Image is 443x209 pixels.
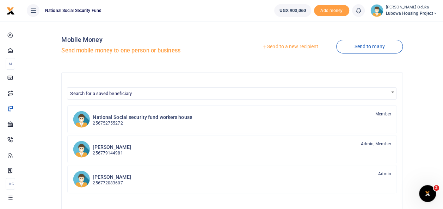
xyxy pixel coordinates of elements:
span: Admin, Member [361,141,391,147]
img: PN [73,171,90,188]
a: Send to a new recipient [244,40,336,53]
a: UGX 903,060 [274,4,311,17]
span: Admin [378,171,391,177]
h5: Send mobile money to one person or business [61,47,229,54]
p: 256779144981 [93,150,131,157]
img: NSsfwh [73,111,90,128]
a: logo-small logo-large logo-large [6,8,15,13]
a: PA [PERSON_NAME] 256779144981 Admin, Member [67,135,396,163]
li: Wallet ballance [271,4,314,17]
img: PA [73,141,90,158]
span: Member [375,111,391,117]
p: 256772083607 [93,180,131,186]
a: Add money [314,7,349,13]
span: 2 [433,185,439,191]
span: National Social Security Fund [42,7,104,14]
li: M [6,58,15,70]
a: NSsfwh National Social security fund workers house 256752755272 Member [67,105,396,133]
small: [PERSON_NAME] Oduka [386,5,437,11]
a: PN [PERSON_NAME] 256772083607 Admin [67,165,396,193]
li: Toup your wallet [314,5,349,17]
a: profile-user [PERSON_NAME] Oduka Lubowa Housing Project [370,4,437,17]
span: Search for a saved beneficiary [70,91,132,96]
h6: National Social security fund workers house [93,114,192,120]
img: logo-small [6,7,15,15]
li: Ac [6,178,15,190]
p: 256752755272 [93,120,192,127]
h6: [PERSON_NAME] [93,144,131,150]
img: profile-user [370,4,383,17]
span: Search for a saved beneficiary [67,87,396,100]
span: Lubowa Housing Project [386,10,437,17]
iframe: Intercom live chat [419,185,436,202]
span: UGX 903,060 [279,7,306,14]
span: Add money [314,5,349,17]
h4: Mobile Money [61,36,229,44]
a: Send to many [336,40,402,53]
h6: [PERSON_NAME] [93,174,131,180]
span: Search for a saved beneficiary [67,88,396,99]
